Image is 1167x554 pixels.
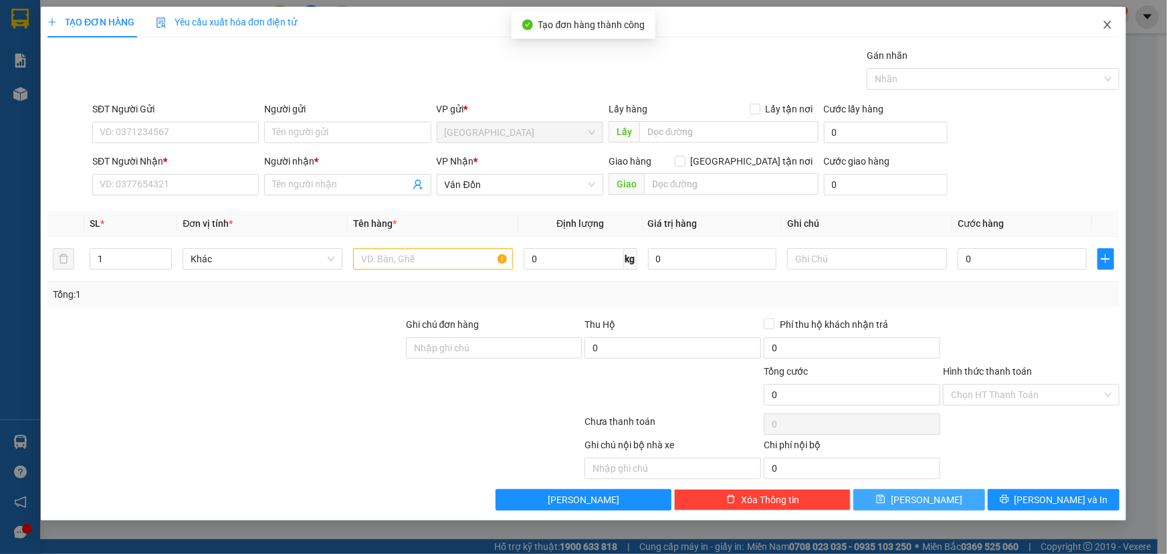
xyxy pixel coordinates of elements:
[406,319,480,330] label: Ghi chú đơn hàng
[609,104,647,114] span: Lấy hàng
[413,179,423,190] span: user-add
[674,489,851,511] button: deleteXóa Thông tin
[47,17,134,27] span: TẠO ĐƠN HÀNG
[609,121,639,143] span: Lấy
[156,17,297,27] span: Yêu cầu xuất hóa đơn điện tử
[522,19,533,30] span: check-circle
[867,50,908,61] label: Gán nhãn
[585,438,761,458] div: Ghi chú nội bộ nhà xe
[824,122,948,143] input: Cước lấy hàng
[264,102,431,116] div: Người gửi
[764,438,940,458] div: Chi phí nội bộ
[90,218,100,229] span: SL
[584,414,763,438] div: Chưa thanh toán
[1015,492,1108,507] span: [PERSON_NAME] và In
[609,173,644,195] span: Giao
[1102,19,1113,30] span: close
[156,17,167,28] img: icon
[437,156,474,167] span: VP Nhận
[548,492,619,507] span: [PERSON_NAME]
[624,248,637,270] span: kg
[353,218,397,229] span: Tên hàng
[1098,254,1113,264] span: plus
[1089,7,1126,44] button: Close
[445,122,595,143] span: Hà Nội
[741,492,799,507] span: Xóa Thông tin
[644,173,819,195] input: Dọc đường
[585,458,761,479] input: Nhập ghi chú
[685,154,819,169] span: [GEOGRAPHIC_DATA] tận nơi
[53,287,451,302] div: Tổng: 1
[774,317,893,332] span: Phí thu hộ khách nhận trả
[891,492,962,507] span: [PERSON_NAME]
[764,366,808,377] span: Tổng cước
[92,154,259,169] div: SĐT Người Nhận
[1000,494,1009,505] span: printer
[53,248,74,270] button: delete
[988,489,1120,511] button: printer[PERSON_NAME] và In
[787,248,947,270] input: Ghi Chú
[264,154,431,169] div: Người nhận
[353,248,513,270] input: VD: Bàn, Ghế
[496,489,672,511] button: [PERSON_NAME]
[183,218,233,229] span: Đơn vị tính
[648,248,777,270] input: 0
[853,489,985,511] button: save[PERSON_NAME]
[585,319,615,330] span: Thu Hộ
[538,19,645,30] span: Tạo đơn hàng thành công
[824,174,948,195] input: Cước giao hàng
[726,494,736,505] span: delete
[648,218,698,229] span: Giá trị hàng
[876,494,885,505] span: save
[943,366,1032,377] label: Hình thức thanh toán
[1097,248,1114,270] button: plus
[406,337,582,359] input: Ghi chú đơn hàng
[958,218,1004,229] span: Cước hàng
[824,156,890,167] label: Cước giao hàng
[191,249,334,269] span: Khác
[609,156,651,167] span: Giao hàng
[437,102,603,116] div: VP gửi
[639,121,819,143] input: Dọc đường
[824,104,884,114] label: Cước lấy hàng
[445,175,595,195] span: Vân Đồn
[760,102,819,116] span: Lấy tận nơi
[556,218,604,229] span: Định lượng
[92,102,259,116] div: SĐT Người Gửi
[782,211,952,237] th: Ghi chú
[47,17,57,27] span: plus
